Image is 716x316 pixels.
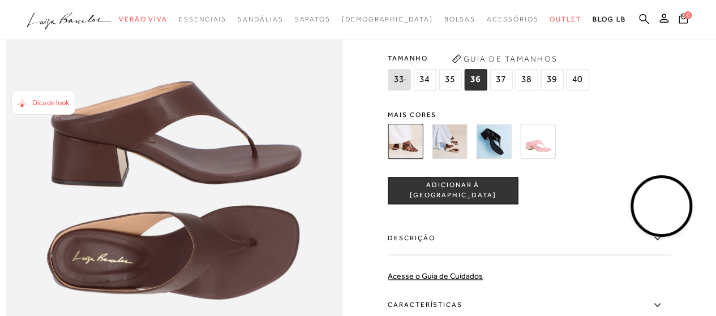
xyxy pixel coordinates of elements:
span: 36 [464,69,487,90]
span: Dica de look [32,98,69,107]
a: noSubCategoriesText [342,9,433,30]
span: Verão Viva [119,15,168,23]
span: 0 [684,11,692,19]
img: MULE COM TIRA ENTRE OS DEDOS EM COURO OFF-WHITE [432,124,467,159]
img: MULE COM TIRA ENTRE OS DEDOS EM COURO PRETO [476,124,511,159]
span: 35 [439,69,461,90]
label: Descrição [388,222,671,255]
span: BLOG LB [593,15,625,23]
span: Sapatos [294,15,330,23]
span: Sandálias [238,15,283,23]
a: categoryNavScreenReaderText [294,9,330,30]
span: 37 [490,69,512,90]
a: BLOG LB [593,9,625,30]
button: ADICIONAR À [GEOGRAPHIC_DATA] [388,177,518,204]
span: Bolsas [444,15,475,23]
a: categoryNavScreenReaderText [238,9,283,30]
span: 40 [566,69,589,90]
span: 33 [388,69,410,90]
a: categoryNavScreenReaderText [487,9,538,30]
img: MULE COM TIRA ENTRE OS DEDOS EM COURO ROSA GLACÊ [520,124,555,159]
button: Guia de Tamanhos [448,50,561,68]
span: Tamanho [388,50,591,67]
a: categoryNavScreenReaderText [179,9,226,30]
a: Acesse o Guia de Cuidados [388,271,483,280]
span: 34 [413,69,436,90]
span: Mais cores [388,111,671,118]
span: [DEMOGRAPHIC_DATA] [342,15,433,23]
span: Outlet [550,15,581,23]
span: ADICIONAR À [GEOGRAPHIC_DATA] [388,181,517,201]
a: categoryNavScreenReaderText [119,9,168,30]
button: 0 [675,12,691,28]
span: 39 [541,69,563,90]
a: categoryNavScreenReaderText [550,9,581,30]
img: MULE COM TIRA ENTRE OS DEDOS EM COURO CAFÉ [388,124,423,159]
span: Essenciais [179,15,226,23]
a: categoryNavScreenReaderText [444,9,475,30]
span: Acessórios [487,15,538,23]
span: 38 [515,69,538,90]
